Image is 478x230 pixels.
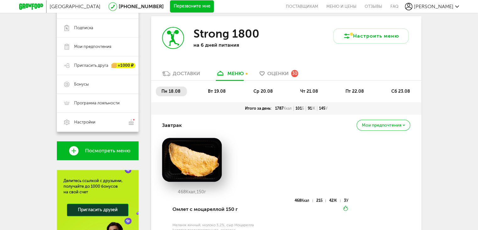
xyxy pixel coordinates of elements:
button: Перезвоните мне [170,0,214,13]
div: 3 [344,199,348,202]
a: Посмотреть меню [57,141,139,160]
img: big_YlZAoIP0WmeQoQ1x.png [162,138,222,182]
a: Оценки 30 [256,70,301,80]
span: Ккал, [186,189,197,195]
span: Б [302,106,304,111]
span: вт 19.08 [208,89,226,94]
a: Пригласить друга +1000 ₽ [57,56,139,75]
div: 468 [295,199,312,202]
div: меню [227,71,244,76]
span: г [204,189,206,195]
a: Подписка [57,18,139,37]
p: на 6 дней питания [193,42,275,48]
span: Ккал [284,106,292,111]
span: Посмотреть меню [85,148,130,154]
span: Подписка [74,25,93,31]
span: Пригласить друга [74,63,108,68]
div: 145 [317,106,329,111]
div: 21 [316,199,326,202]
span: пн 18.08 [161,89,181,94]
span: Оценки [267,71,289,76]
div: 468 150 [162,190,222,195]
span: У [346,198,348,203]
h3: Strong 1800 [193,27,259,40]
span: пт 22.08 [345,89,364,94]
div: Омлет с моцареллой 150 г [172,199,259,220]
a: Мои предпочтения [57,37,139,56]
span: сб 23.08 [391,89,410,94]
span: Ж [312,106,315,111]
span: Мои предпочтения [74,44,111,50]
div: Делитесь ссылкой с друзьями, получайте до 1000 бонусов на свой счет [63,178,132,195]
span: Мои предпочтения [362,123,401,128]
span: Настройки [74,119,95,125]
div: 1787 [273,106,294,111]
span: ср 20.08 [253,89,273,94]
span: Б [320,198,323,203]
div: 30 [291,70,298,77]
a: Пригласить друзей [67,204,128,216]
a: меню [213,70,247,80]
h4: Завтрак [162,119,182,131]
a: Настройки [57,112,139,132]
span: [PERSON_NAME] [414,3,454,9]
a: Бонусы [57,75,139,94]
a: Программа лояльности [57,94,139,112]
span: [GEOGRAPHIC_DATA] [50,3,100,9]
a: [PHONE_NUMBER] [119,3,164,9]
a: Доставки [159,70,203,80]
div: Доставки [173,71,200,76]
div: 91 [306,106,317,111]
span: У [325,106,328,111]
span: Программа лояльности [74,100,120,106]
div: 42 [329,199,340,202]
div: 101 [294,106,306,111]
span: чт 21.08 [300,89,318,94]
div: +1000 ₽ [111,63,135,68]
span: Ж [334,198,337,203]
span: Ккал [301,198,309,203]
button: Настроить меню [333,29,409,44]
div: Итого за день: [243,106,273,111]
span: Бонусы [74,81,89,87]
